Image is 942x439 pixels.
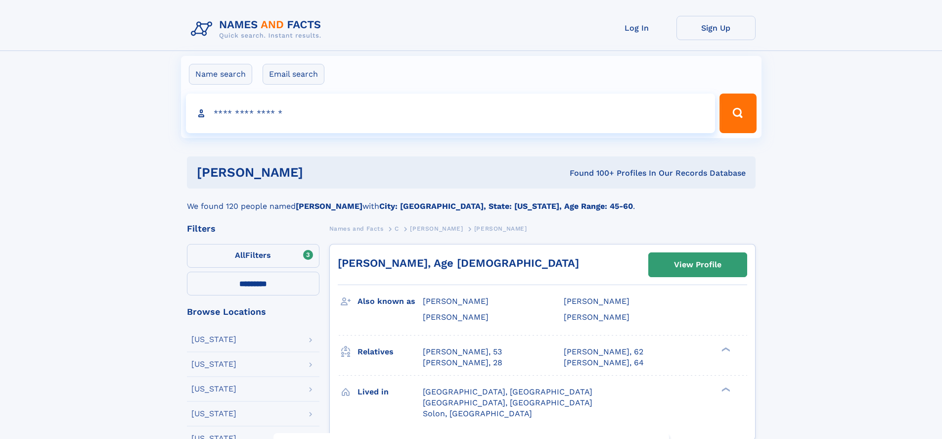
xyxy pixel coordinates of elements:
[423,346,502,357] a: [PERSON_NAME], 53
[423,312,489,322] span: [PERSON_NAME]
[263,64,324,85] label: Email search
[423,357,502,368] a: [PERSON_NAME], 28
[191,385,236,393] div: [US_STATE]
[564,296,629,306] span: [PERSON_NAME]
[474,225,527,232] span: [PERSON_NAME]
[719,94,756,133] button: Search Button
[674,253,721,276] div: View Profile
[189,64,252,85] label: Name search
[719,346,731,352] div: ❯
[187,189,756,212] div: We found 120 people named with .
[395,225,399,232] span: C
[186,94,716,133] input: search input
[329,222,384,235] a: Names and Facts
[423,398,592,407] span: [GEOGRAPHIC_DATA], [GEOGRAPHIC_DATA]
[235,250,245,260] span: All
[436,168,746,179] div: Found 100+ Profiles In Our Records Database
[564,346,643,357] a: [PERSON_NAME], 62
[338,257,579,269] a: [PERSON_NAME], Age [DEMOGRAPHIC_DATA]
[187,16,329,43] img: Logo Names and Facts
[564,357,644,368] a: [PERSON_NAME], 64
[358,343,423,360] h3: Relatives
[187,224,319,233] div: Filters
[191,336,236,343] div: [US_STATE]
[191,360,236,368] div: [US_STATE]
[187,307,319,316] div: Browse Locations
[676,16,756,40] a: Sign Up
[395,222,399,235] a: C
[358,384,423,400] h3: Lived in
[379,201,633,211] b: City: [GEOGRAPHIC_DATA], State: [US_STATE], Age Range: 45-60
[191,410,236,418] div: [US_STATE]
[197,166,437,179] h1: [PERSON_NAME]
[296,201,362,211] b: [PERSON_NAME]
[423,387,592,396] span: [GEOGRAPHIC_DATA], [GEOGRAPHIC_DATA]
[597,16,676,40] a: Log In
[187,244,319,268] label: Filters
[423,409,532,418] span: Solon, [GEOGRAPHIC_DATA]
[410,225,463,232] span: [PERSON_NAME]
[564,312,629,322] span: [PERSON_NAME]
[649,253,747,277] a: View Profile
[358,293,423,310] h3: Also known as
[423,296,489,306] span: [PERSON_NAME]
[410,222,463,235] a: [PERSON_NAME]
[719,386,731,392] div: ❯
